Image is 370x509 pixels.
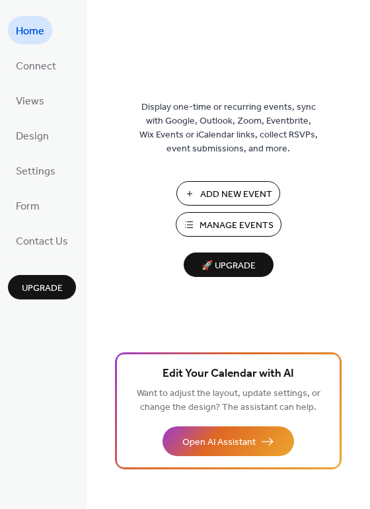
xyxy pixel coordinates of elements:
[8,86,52,114] a: Views
[8,156,63,184] a: Settings
[200,188,272,202] span: Add New Event
[176,212,281,237] button: Manage Events
[8,51,64,79] a: Connect
[16,196,40,217] span: Form
[182,436,256,450] span: Open AI Assistant
[8,121,57,149] a: Design
[22,282,63,295] span: Upgrade
[16,21,44,42] span: Home
[184,253,274,277] button: 🚀 Upgrade
[16,91,44,112] span: Views
[8,226,76,255] a: Contact Us
[163,365,294,383] span: Edit Your Calendar with AI
[8,275,76,299] button: Upgrade
[16,56,56,77] span: Connect
[192,257,266,275] span: 🚀 Upgrade
[139,100,318,156] span: Display one-time or recurring events, sync with Google, Outlook, Zoom, Eventbrite, Wix Events or ...
[16,126,49,147] span: Design
[137,385,320,416] span: Want to adjust the layout, update settings, or change the design? The assistant can help.
[200,219,274,233] span: Manage Events
[176,181,280,206] button: Add New Event
[8,191,48,219] a: Form
[163,426,294,456] button: Open AI Assistant
[16,231,68,252] span: Contact Us
[16,161,55,182] span: Settings
[8,16,52,44] a: Home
